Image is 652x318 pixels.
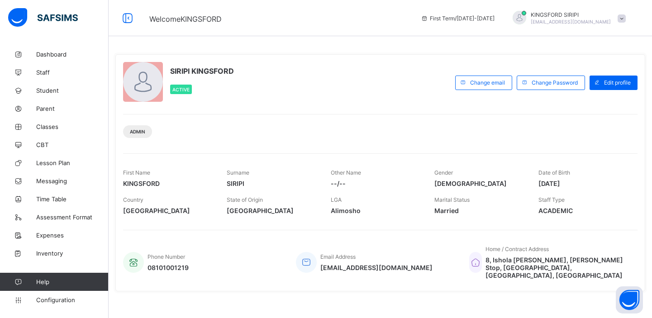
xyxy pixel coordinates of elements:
span: Married [434,207,524,214]
span: 08101001219 [148,264,189,271]
span: Surname [227,169,249,176]
span: Phone Number [148,253,185,260]
span: Student [36,87,109,94]
span: 8, Ishola [PERSON_NAME], [PERSON_NAME] Stop, [GEOGRAPHIC_DATA], [GEOGRAPHIC_DATA], [GEOGRAPHIC_DATA] [485,256,628,279]
span: [GEOGRAPHIC_DATA] [123,207,213,214]
span: Time Table [36,195,109,203]
span: Expenses [36,232,109,239]
span: Classes [36,123,109,130]
span: Dashboard [36,51,109,58]
span: SIRIPI KINGSFORD [170,66,234,76]
span: Edit profile [604,79,631,86]
span: Marital Status [434,196,470,203]
span: Country [123,196,143,203]
span: Date of Birth [538,169,570,176]
span: [DEMOGRAPHIC_DATA] [434,180,524,187]
span: Help [36,278,108,285]
span: SIRIPI [227,180,317,187]
span: [DATE] [538,180,628,187]
span: LGA [331,196,342,203]
span: Assessment Format [36,214,109,221]
span: Change Password [532,79,578,86]
span: First Name [123,169,150,176]
span: [EMAIL_ADDRESS][DOMAIN_NAME] [320,264,433,271]
span: [GEOGRAPHIC_DATA] [227,207,317,214]
span: Alimosho [331,207,421,214]
span: Change email [470,79,505,86]
span: ACADEMIC [538,207,628,214]
span: --/-- [331,180,421,187]
span: Welcome KINGSFORD [149,14,222,24]
span: Parent [36,105,109,112]
span: Staff Type [538,196,565,203]
span: Active [172,87,190,92]
span: Admin [130,129,145,134]
span: Home / Contract Address [485,246,549,252]
span: session/term information [421,15,495,22]
button: Open asap [616,286,643,313]
span: Staff [36,69,109,76]
span: Other Name [331,169,361,176]
span: CBT [36,141,109,148]
span: [EMAIL_ADDRESS][DOMAIN_NAME] [531,19,611,24]
span: Gender [434,169,453,176]
div: KINGSFORDSIRIPI [504,11,630,26]
span: Configuration [36,296,108,304]
span: Lesson Plan [36,159,109,166]
span: State of Origin [227,196,263,203]
img: safsims [8,8,78,27]
span: Inventory [36,250,109,257]
span: Email Address [320,253,356,260]
span: KINGSFORD [123,180,213,187]
span: Messaging [36,177,109,185]
span: KINGSFORD SIRIPI [531,11,611,18]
